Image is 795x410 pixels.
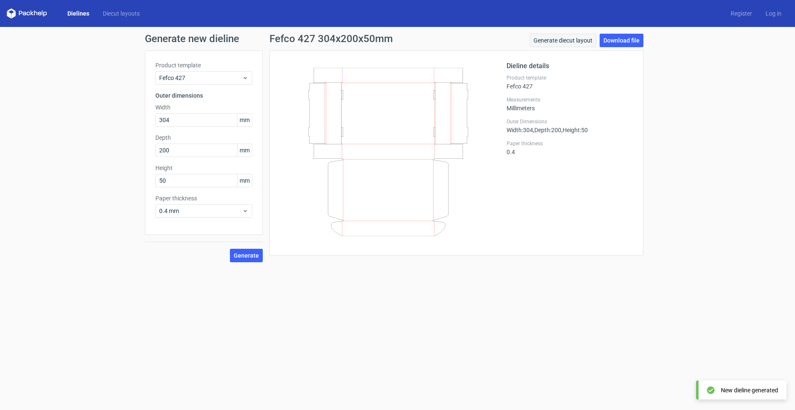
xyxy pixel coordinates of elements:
button: Generate [230,249,263,262]
label: Product template [507,75,633,81]
span: Fefco 427 [159,74,242,82]
a: Register [724,9,759,18]
span: , Depth : 200 [533,127,561,133]
h1: Fefco 427 304x200x50mm [269,34,393,44]
div: 0.4 [507,140,633,155]
label: Product template [155,61,252,69]
span: Generate [234,253,259,258]
a: Log in [759,9,788,18]
a: Generate diecut layout [530,34,596,47]
div: New dieline generated [721,386,778,394]
div: Millimeters [507,96,633,112]
span: 0.4 mm [159,207,242,215]
a: Download file [600,34,643,47]
label: Width [155,103,252,112]
h3: Outer dimensions [155,91,252,100]
label: Outer Dimensions [507,118,633,125]
span: mm [237,144,252,157]
h2: Dieline details [507,61,633,71]
a: Dielines [61,9,96,18]
span: mm [237,174,252,187]
label: Height [155,164,252,172]
span: mm [237,114,252,126]
label: Measurements [507,96,633,103]
label: Paper thickness [507,140,633,147]
a: Diecut layouts [96,9,147,18]
label: Paper thickness [155,194,252,202]
h1: Generate new dieline [145,34,650,44]
span: , Height : 50 [561,127,588,133]
span: Width : 304 [507,127,533,133]
label: Depth [155,133,252,142]
div: Fefco 427 [507,75,633,90]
